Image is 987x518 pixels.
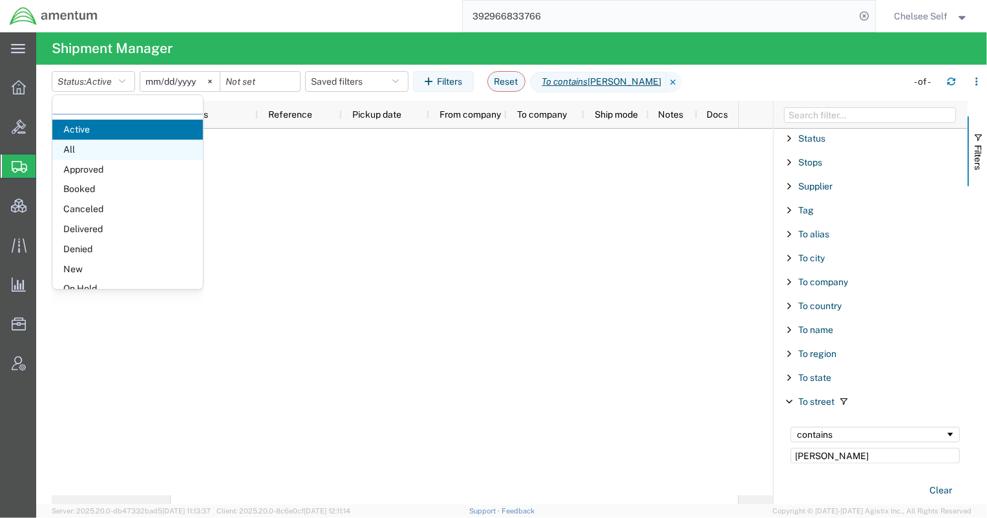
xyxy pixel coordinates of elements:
span: Denied [52,239,203,259]
button: Reset [487,71,525,92]
span: Filters [973,145,983,170]
span: Booked [52,179,203,199]
input: Filter Value [791,448,960,464]
span: To company [798,277,848,287]
span: New [52,259,203,279]
span: To city [798,253,825,263]
img: logo [9,6,98,26]
input: Search for shipment number, reference number [463,1,856,32]
button: Filters [413,71,474,92]
span: To street [798,396,834,407]
button: Clear [922,480,960,501]
span: To state [798,372,831,383]
div: contains [797,429,945,440]
span: Approved [52,160,203,180]
span: All [52,140,203,160]
div: Filtering operator [791,427,960,442]
a: Support [469,507,502,515]
span: Server: 2025.20.0-db47332bad5 [52,507,211,515]
h4: Shipment Manager [52,32,173,65]
span: Notes [658,109,683,120]
span: Ship mode [595,109,638,120]
div: Filter List 66 Filters [774,129,968,504]
a: Feedback [502,507,535,515]
span: Active [52,120,203,140]
span: Status [798,133,825,144]
span: To contains Tuttle [530,72,666,92]
span: Canceled [52,199,203,219]
button: Status:Active [52,71,135,92]
div: - of - [914,75,937,89]
span: On Hold [52,279,203,299]
input: Not set [140,72,220,91]
span: Docs [707,109,728,120]
span: [DATE] 12:11:14 [304,507,350,515]
span: To company [517,109,567,120]
span: To name [798,325,833,335]
span: Delivered [52,219,203,239]
span: [DATE] 11:13:37 [162,507,211,515]
span: From company [440,109,501,120]
span: Reference [268,109,312,120]
button: Saved filters [305,71,409,92]
span: To region [798,349,836,359]
span: Chelsee Self [895,9,948,23]
span: To alias [798,229,829,239]
i: To contains [542,75,588,89]
span: Supplier [798,181,833,191]
span: Copyright © [DATE]-[DATE] Agistix Inc., All Rights Reserved [772,506,971,517]
span: Stops [798,157,822,167]
span: Active [86,76,112,87]
button: Chelsee Self [894,8,970,24]
input: Filter Columns Input [784,107,956,123]
span: Tag [798,205,814,215]
span: Client: 2025.20.0-8c6e0cf [217,507,350,515]
span: To country [798,301,842,311]
input: Not set [220,72,300,91]
span: Pickup date [352,109,401,120]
